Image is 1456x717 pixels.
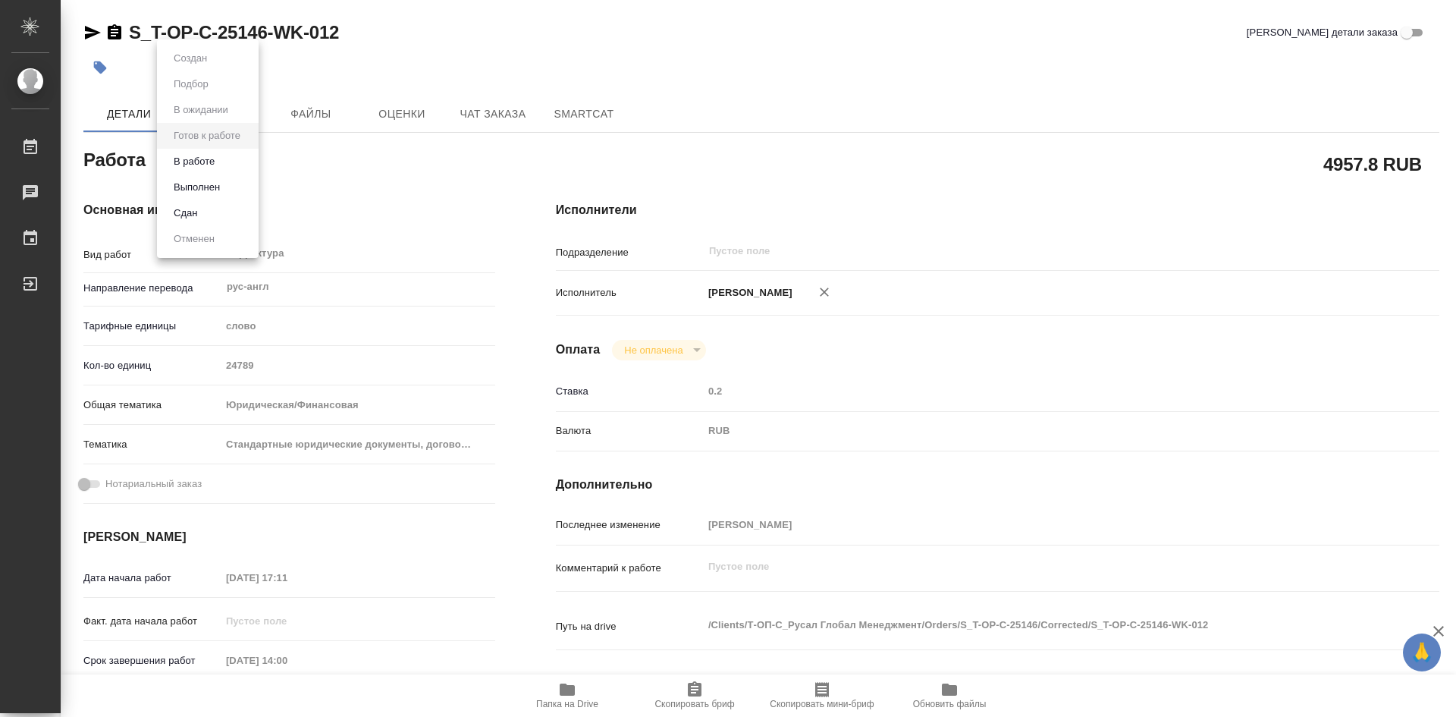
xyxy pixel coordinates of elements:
button: В работе [169,153,219,170]
button: Отменен [169,231,219,247]
button: Выполнен [169,179,224,196]
button: Подбор [169,76,213,93]
button: Готов к работе [169,127,245,144]
button: Создан [169,50,212,67]
button: В ожидании [169,102,233,118]
button: Сдан [169,205,202,222]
